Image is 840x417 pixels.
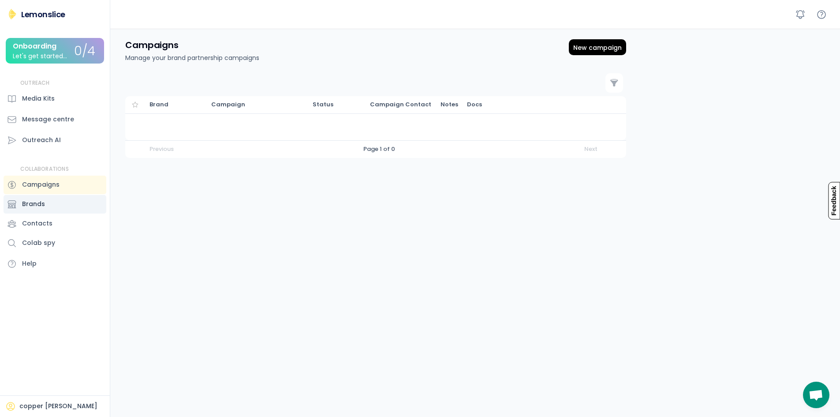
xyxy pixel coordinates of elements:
img: Lemonslice [7,9,18,19]
div: OUTREACH [20,79,50,87]
div: COLLABORATIONS [20,165,69,173]
div: Manage your brand partnership campaigns [125,53,259,63]
button:  [610,79,619,87]
div: Lemonslice [21,9,65,20]
div: Next [584,145,602,153]
div: Onboarding [13,42,56,50]
h4: Campaigns [125,39,179,51]
div: Brand [149,101,202,109]
div: Status [313,101,361,109]
div: Media Kits [22,94,55,103]
div: Notes [441,101,458,109]
div: Colab spy [22,238,55,248]
div: Contacts [22,219,52,228]
div: Help [22,259,37,268]
div: Brands [22,199,45,209]
text:  [610,78,618,87]
div: Previous [149,145,174,153]
div: Let's get started... [13,53,67,60]
div: copper [PERSON_NAME] [19,402,97,411]
div: Message centre [22,115,74,124]
div: Campaign [211,101,304,109]
div: New campaign [573,44,622,52]
div: Campaign Contact [370,101,432,109]
div: Add new campaign [569,39,626,55]
div: Campaigns [22,180,60,189]
button: Only favourites [130,99,141,110]
div: Page 1 of 0 [363,145,395,153]
div: 0/4 [74,45,95,58]
div: Docs [467,101,485,109]
div: Open chat [803,382,829,408]
div: Outreach AI [22,135,61,145]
